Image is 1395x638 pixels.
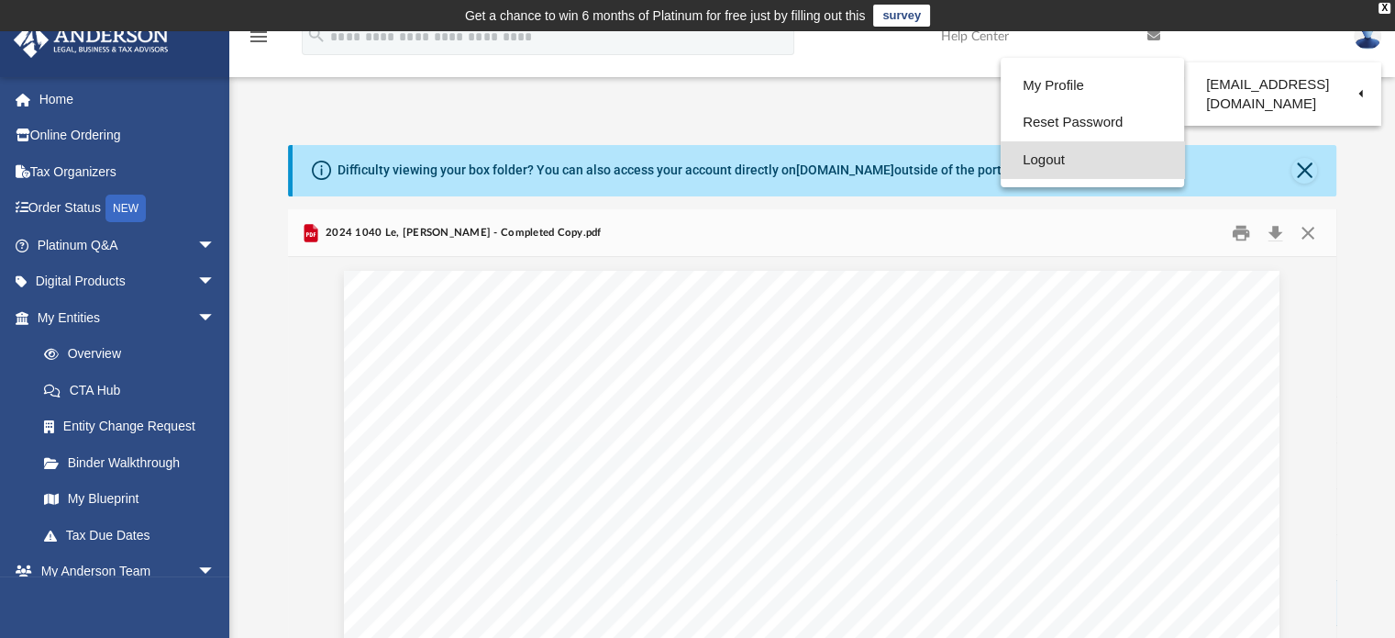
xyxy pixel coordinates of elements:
div: Difficulty viewing your box folder? You can also access your account directly on outside of the p... [338,161,1016,180]
div: NEW [105,195,146,222]
a: Platinum Q&Aarrow_drop_down [13,227,243,263]
div: Get a chance to win 6 months of Platinum for free just by filling out this [465,5,866,27]
button: Close [1291,218,1324,247]
span: LAS [477,440,509,454]
i: menu [248,26,270,48]
div: close [1378,3,1390,14]
span: LLC [823,403,855,418]
a: Digital Productsarrow_drop_down [13,263,243,300]
a: Home [13,81,243,118]
a: Logout [1001,141,1184,179]
img: User Pic [1354,23,1381,50]
a: Tax Due Dates [26,517,243,554]
span: 2024 1040 Le, [PERSON_NAME] - Completed Copy.pdf [322,225,602,241]
a: Tax Organizers [13,153,243,190]
button: Print [1223,218,1259,247]
img: Anderson Advisors Platinum Portal [8,22,174,58]
a: Binder Walkthrough [26,444,243,481]
span: arrow_drop_down [197,554,234,591]
span: 3225 [477,421,520,436]
span: GLOBAL [574,403,639,418]
span: [PERSON_NAME] [531,421,656,436]
a: Reset Password [1001,104,1184,141]
span: NV [595,440,617,454]
span: arrow_drop_down [197,227,234,264]
a: [DOMAIN_NAME] [796,162,894,177]
button: Close [1291,158,1317,184]
a: Entity Change Request [26,409,243,445]
span: DRIVE [606,421,660,436]
i: search [306,25,327,45]
a: My Blueprint [26,481,234,518]
a: My Profile [1001,67,1184,105]
span: VEGAS, [520,440,585,454]
a: [EMAIL_ADDRESS][DOMAIN_NAME] [1184,67,1381,121]
button: Download [1259,218,1292,247]
span: 89121 [639,440,693,454]
span: arrow_drop_down [197,263,234,301]
a: Overview [26,336,243,373]
span: BUSINESS [649,403,736,418]
a: survey [873,5,930,27]
a: Online Ordering [13,118,243,154]
span: arrow_drop_down [197,299,234,337]
a: CTA Hub [26,372,243,409]
a: Order StatusNEW [13,190,243,228]
a: menu [248,35,270,48]
a: My Entitiesarrow_drop_down [13,299,243,336]
span: [PERSON_NAME] [477,403,603,418]
span: GROUP, [747,403,812,418]
a: My Anderson Teamarrow_drop_down [13,554,234,590]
